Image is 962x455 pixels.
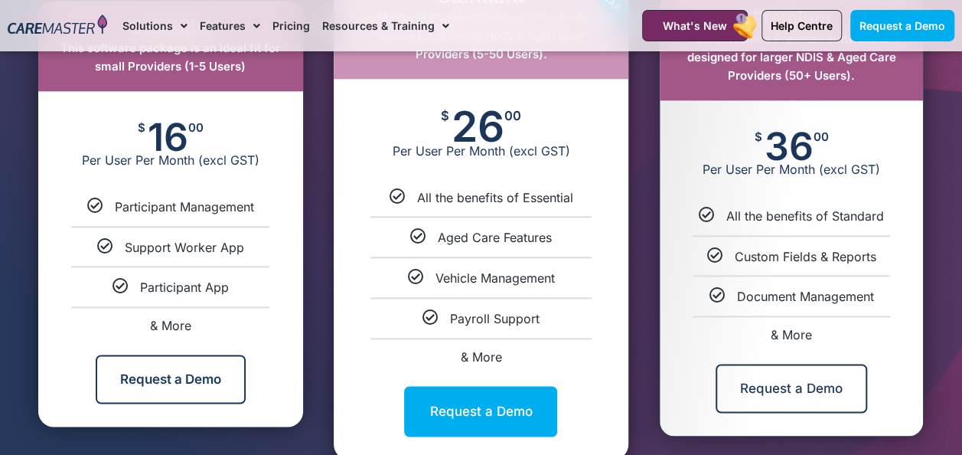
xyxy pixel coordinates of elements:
[642,10,748,41] a: What's New
[765,131,814,162] span: 36
[726,208,884,224] span: All the benefits of Standard
[761,10,842,41] a: Help Centre
[115,199,254,214] span: Participant Management
[755,131,762,142] span: $
[737,289,874,304] span: Document Management
[96,355,246,404] a: Request a Demo
[60,41,280,74] span: This software package is an ideal fit for small Providers (1-5 Users)
[859,19,945,32] span: Request a Demo
[504,110,521,123] span: 00
[660,162,923,177] span: Per User Per Month (excl GST)
[687,31,896,83] span: CareMaster's Premium software is designed for larger NDIS & Aged Care Providers (50+ Users).
[140,280,229,295] span: Participant App
[148,122,188,152] span: 16
[404,386,557,437] a: Request a Demo
[435,270,554,286] span: Vehicle Management
[441,110,449,123] span: $
[450,311,540,326] span: Payroll Support
[438,230,552,245] span: Aged Care Features
[850,10,954,41] a: Request a Demo
[125,240,244,255] span: Support Worker App
[334,143,629,159] span: Per User Per Month (excl GST)
[8,15,107,37] img: CareMaster Logo
[663,19,727,32] span: What's New
[188,122,204,133] span: 00
[735,249,876,264] span: Custom Fields & Reports
[350,10,611,61] span: CareMaster's Standard licence is the preferred choice for growing NDIS & Aged Care Providers (5-5...
[38,152,303,168] span: Per User Per Month (excl GST)
[150,318,191,333] span: & More
[716,364,867,413] a: Request a Demo
[771,327,812,342] span: & More
[771,19,833,32] span: Help Centre
[416,190,572,205] span: All the benefits of Essential
[452,110,504,143] span: 26
[460,349,501,365] span: & More
[138,122,145,133] span: $
[814,131,829,142] span: 00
